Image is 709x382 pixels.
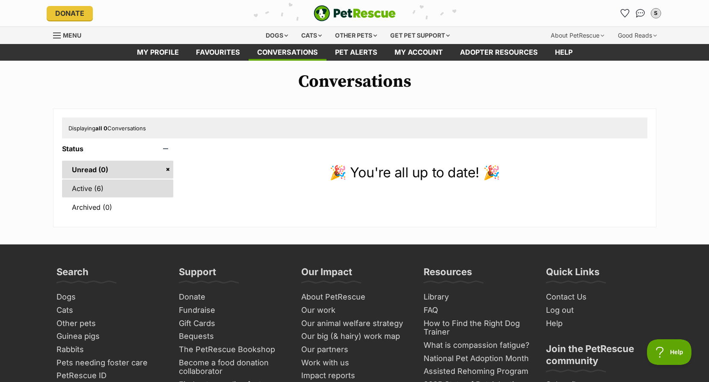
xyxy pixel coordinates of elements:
[53,291,167,304] a: Dogs
[612,27,663,44] div: Good Reads
[634,6,647,20] a: Conversations
[420,291,534,304] a: Library
[53,330,167,343] a: Guinea pigs
[47,6,93,21] a: Donate
[326,44,386,61] a: Pet alerts
[175,356,289,378] a: Become a food donation collaborator
[314,5,396,21] a: PetRescue
[175,330,289,343] a: Bequests
[329,27,383,44] div: Other pets
[543,291,656,304] a: Contact Us
[298,330,412,343] a: Our big (& hairy) work map
[179,266,216,283] h3: Support
[546,343,653,372] h3: Join the PetRescue community
[543,317,656,330] a: Help
[545,27,610,44] div: About PetRescue
[298,291,412,304] a: About PetRescue
[182,162,647,183] p: 🎉 You're all up to date! 🎉
[53,356,167,370] a: Pets needing foster care
[260,27,294,44] div: Dogs
[68,125,146,132] span: Displaying Conversations
[56,266,89,283] h3: Search
[298,317,412,330] a: Our animal welfare strategy
[546,44,581,61] a: Help
[298,343,412,356] a: Our partners
[618,6,632,20] a: Favourites
[53,27,87,42] a: Menu
[62,145,174,153] header: Status
[652,9,660,18] div: S
[175,343,289,356] a: The PetRescue Bookshop
[546,266,599,283] h3: Quick Links
[420,365,534,378] a: Assisted Rehoming Program
[62,198,174,216] a: Archived (0)
[53,317,167,330] a: Other pets
[301,266,352,283] h3: Our Impact
[53,343,167,356] a: Rabbits
[420,339,534,352] a: What is compassion fatigue?
[420,352,534,365] a: National Pet Adoption Month
[543,304,656,317] a: Log out
[128,44,187,61] a: My profile
[95,125,107,132] strong: all 0
[384,27,456,44] div: Get pet support
[618,6,663,20] ul: Account quick links
[451,44,546,61] a: Adopter resources
[175,317,289,330] a: Gift Cards
[175,291,289,304] a: Donate
[298,356,412,370] a: Work with us
[636,9,645,18] img: chat-41dd97257d64d25036548639549fe6c8038ab92f7586957e7f3b1b290dea8141.svg
[175,304,289,317] a: Fundraise
[647,339,692,365] iframe: Help Scout Beacon - Open
[62,179,174,197] a: Active (6)
[187,44,249,61] a: Favourites
[249,44,326,61] a: conversations
[420,304,534,317] a: FAQ
[63,32,81,39] span: Menu
[649,6,663,20] button: My account
[314,5,396,21] img: logo-e224e6f780fb5917bec1dbf3a21bbac754714ae5b6737aabdf751b685950b380.svg
[295,27,328,44] div: Cats
[386,44,451,61] a: My account
[420,317,534,339] a: How to Find the Right Dog Trainer
[53,304,167,317] a: Cats
[298,304,412,317] a: Our work
[424,266,472,283] h3: Resources
[62,161,174,179] a: Unread (0)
